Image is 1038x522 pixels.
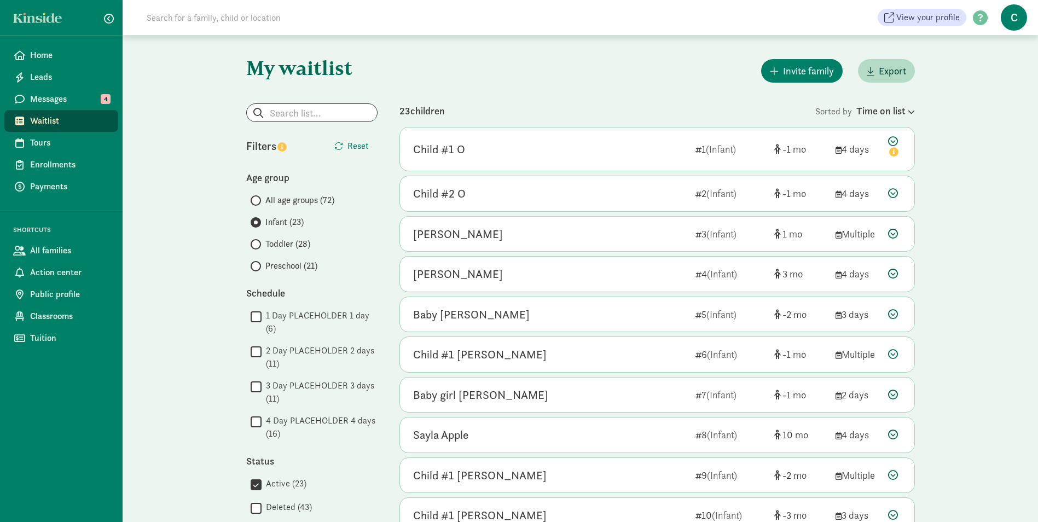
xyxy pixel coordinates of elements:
[30,332,109,345] span: Tuition
[246,454,378,468] div: Status
[856,103,915,118] div: Time on list
[265,216,304,229] span: Infant (23)
[413,185,466,202] div: Child #2 O
[783,63,834,78] span: Invite family
[782,388,806,401] span: -1
[265,194,334,207] span: All age groups (72)
[782,268,803,280] span: 3
[695,227,766,241] div: 3
[706,388,737,401] span: (Infant)
[30,180,109,193] span: Payments
[4,283,118,305] a: Public profile
[265,259,317,272] span: Preschool (21)
[4,44,118,66] a: Home
[30,49,109,62] span: Home
[695,468,766,483] div: 9
[1001,4,1027,31] span: C
[262,477,306,490] label: Active (23)
[265,237,310,251] span: Toddler (28)
[836,266,879,281] div: 4 days
[4,66,118,88] a: Leads
[706,228,737,240] span: (Infant)
[4,262,118,283] a: Action center
[782,143,806,155] span: -1
[836,347,879,362] div: Multiple
[30,92,109,106] span: Messages
[774,468,827,483] div: [object Object]
[30,158,109,171] span: Enrollments
[782,187,806,200] span: -1
[836,227,879,241] div: Multiple
[413,225,503,243] div: Wendell Morgan
[774,427,827,442] div: [object Object]
[858,59,915,83] button: Export
[707,428,737,441] span: (Infant)
[30,266,109,279] span: Action center
[706,187,737,200] span: (Infant)
[815,103,915,118] div: Sorted by
[782,469,807,482] span: -2
[774,387,827,402] div: [object Object]
[695,347,766,362] div: 6
[413,346,547,363] div: Child #1 Pickens
[30,288,109,301] span: Public profile
[836,307,879,322] div: 3 days
[695,427,766,442] div: 8
[707,348,737,361] span: (Infant)
[30,244,109,257] span: All families
[706,308,737,321] span: (Infant)
[836,427,879,442] div: 4 days
[774,266,827,281] div: [object Object]
[774,227,827,241] div: [object Object]
[413,141,465,158] div: Child #1 O
[836,468,879,483] div: Multiple
[4,88,118,110] a: Messages 4
[896,11,960,24] span: View your profile
[782,509,807,521] span: -3
[30,114,109,127] span: Waitlist
[712,509,742,521] span: (Infant)
[262,344,378,370] label: 2 Day PLACEHOLDER 2 days (11)
[879,63,906,78] span: Export
[695,142,766,156] div: 1
[326,135,378,157] button: Reset
[695,307,766,322] div: 5
[774,142,827,156] div: [object Object]
[706,143,736,155] span: (Infant)
[399,103,815,118] div: 23 children
[782,348,806,361] span: -1
[262,379,378,405] label: 3 Day PLACEHOLDER 3 days (11)
[4,110,118,132] a: Waitlist
[30,71,109,84] span: Leads
[413,467,547,484] div: Child #1 Schoeneman
[707,469,737,482] span: (Infant)
[761,59,843,83] button: Invite family
[836,387,879,402] div: 2 days
[101,94,111,104] span: 4
[695,186,766,201] div: 2
[413,306,530,323] div: Baby Calfee
[878,9,966,26] a: View your profile
[246,138,312,154] div: Filters
[4,327,118,349] a: Tuition
[707,268,737,280] span: (Infant)
[413,386,548,404] div: Baby girl Steven
[246,57,378,79] h1: My waitlist
[774,186,827,201] div: [object Object]
[4,240,118,262] a: All families
[262,501,312,514] label: Deleted (43)
[4,176,118,198] a: Payments
[30,136,109,149] span: Tours
[782,428,808,441] span: 10
[695,387,766,402] div: 7
[983,469,1038,522] iframe: Chat Widget
[836,142,879,156] div: 4 days
[247,104,377,121] input: Search list...
[413,265,503,283] div: Marlowe Clements
[782,228,802,240] span: 1
[695,266,766,281] div: 4
[774,307,827,322] div: [object Object]
[246,170,378,185] div: Age group
[262,309,378,335] label: 1 Day PLACEHOLDER 1 day (6)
